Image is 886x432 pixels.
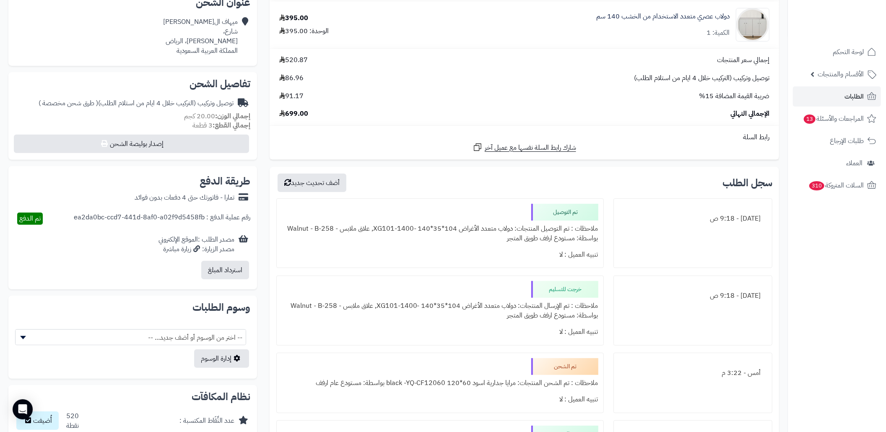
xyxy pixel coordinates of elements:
a: دولاب عصري متعدد الاستخدام من الخشب 140 سم [596,12,730,21]
div: 520 [66,411,79,431]
span: الطلبات [844,91,864,102]
button: أضف تحديث جديد [278,174,346,192]
div: رقم عملية الدفع : ea2da0bc-ccd7-441d-8af0-a02f9d5458fb [74,213,250,225]
span: لوحة التحكم [833,46,864,58]
span: تم الدفع [19,213,41,224]
div: Open Intercom Messenger [13,399,33,419]
div: رابط السلة [273,133,776,142]
span: الإجمالي النهائي [730,109,769,119]
div: 395.00 [279,13,308,23]
span: 91.17 [279,91,304,101]
div: عدد النِّقَاط المكتسبة : [179,416,234,426]
button: استرداد المبلغ [201,261,249,279]
a: المراجعات والأسئلة13 [793,109,881,129]
span: 86.96 [279,73,304,83]
a: طلبات الإرجاع [793,131,881,151]
span: توصيل وتركيب (التركيب خلال 4 ايام من استلام الطلب) [634,73,769,83]
span: 520.87 [279,55,308,65]
img: logo-2.png [829,21,878,39]
div: ملاحظات : تم الشحن المنتجات: مرايا جدارية اسود 60*120 black -YQ-CF12060 بواسطة: مستودع عام ارفف [282,375,598,391]
span: ضريبة القيمة المضافة 15% [699,91,769,101]
a: العملاء [793,153,881,173]
div: [DATE] - 9:18 ص [619,288,767,304]
div: الكمية: 1 [707,28,730,38]
div: [DATE] - 9:18 ص [619,211,767,227]
a: شارك رابط السلة نفسها مع عميل آخر [473,142,576,153]
span: -- اختر من الوسوم أو أضف جديد... -- [15,329,246,345]
a: السلات المتروكة310 [793,175,881,195]
h3: سجل الطلب [722,178,772,188]
span: الأقسام والمنتجات [818,68,864,80]
small: 20.00 كجم [184,111,250,121]
span: إجمالي سعر المنتجات [717,55,769,65]
h2: وسوم الطلبات [15,302,250,312]
div: نقطة [66,421,79,431]
h2: طريقة الدفع [200,176,250,186]
img: 1753947748-1-90x90.jpg [736,8,769,42]
strong: إجمالي الوزن: [215,111,250,121]
button: إصدار بوليصة الشحن [14,135,249,153]
div: تمارا - فاتورتك حتى 4 دفعات بدون فوائد [135,193,234,203]
div: تم الشحن [531,358,598,375]
div: ملاحظات : تم الإرسال المنتجات: دولاب متعدد الأغراض 104*35*140 -XG101-1400, علاق ملابس - Walnut - ... [282,298,598,324]
div: تنبيه العميل : لا [282,391,598,408]
span: 310 [809,181,824,190]
div: خرجت للتسليم [531,281,598,298]
a: الطلبات [793,86,881,107]
span: 699.00 [279,109,308,119]
a: إدارة الوسوم [194,349,249,368]
span: شارك رابط السلة نفسها مع عميل آخر [485,143,576,153]
h2: نظام المكافآت [15,392,250,402]
span: طلبات الإرجاع [830,135,864,147]
span: ( طرق شحن مخصصة ) [39,98,98,108]
div: مصدر الطلب :الموقع الإلكتروني [158,235,234,254]
div: تنبيه العميل : لا [282,324,598,340]
span: المراجعات والأسئلة [803,113,864,125]
a: لوحة التحكم [793,42,881,62]
span: 13 [804,115,816,124]
div: ملاحظات : تم التوصيل المنتجات: دولاب متعدد الأغراض 104*35*140 -XG101-1400, علاق ملابس - Walnut - ... [282,221,598,247]
div: ميهاف ال[PERSON_NAME] شارع، [PERSON_NAME]، الرياض المملكة العربية السعودية [163,17,238,55]
h2: تفاصيل الشحن [15,79,250,89]
span: العملاء [846,157,863,169]
div: تم التوصيل [531,204,598,221]
button: أُضيفت [16,411,59,430]
div: توصيل وتركيب (التركيب خلال 4 ايام من استلام الطلب) [39,99,234,108]
strong: إجمالي القطع: [213,120,250,130]
div: تنبيه العميل : لا [282,247,598,263]
small: 3 قطعة [192,120,250,130]
div: أمس - 3:22 م [619,365,767,381]
div: الوحدة: 395.00 [279,26,329,36]
span: -- اختر من الوسوم أو أضف جديد... -- [16,330,246,346]
span: السلات المتروكة [808,180,864,191]
div: مصدر الزيارة: زيارة مباشرة [158,245,234,254]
